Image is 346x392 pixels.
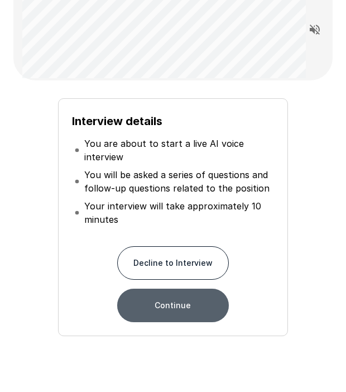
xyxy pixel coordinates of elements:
[84,199,271,226] p: Your interview will take approximately 10 minutes
[117,289,229,322] button: Continue
[84,137,271,164] p: You are about to start a live AI voice interview
[117,246,229,280] button: Decline to Interview
[84,168,271,195] p: You will be asked a series of questions and follow-up questions related to the position
[304,18,326,41] button: Read questions aloud
[72,114,162,128] b: Interview details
